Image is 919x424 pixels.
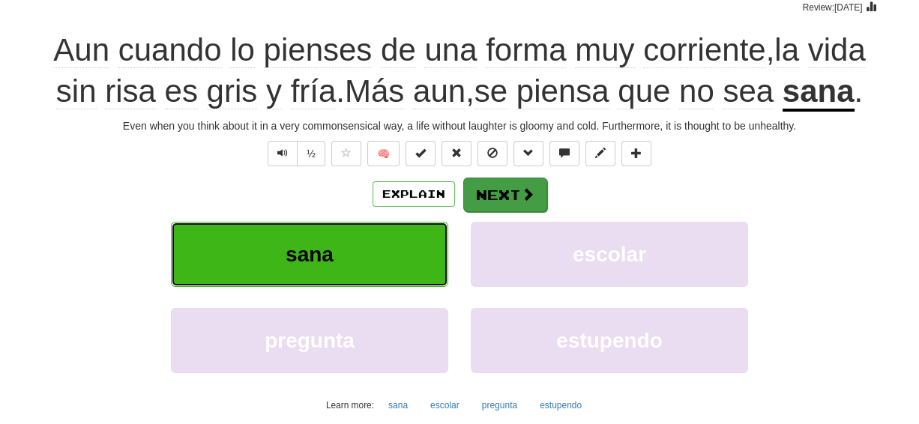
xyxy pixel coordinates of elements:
button: Favorite sentence (alt+f) [331,141,361,166]
span: pienses [264,32,373,68]
div: Even when you think about it in a very commonsensical way, a life without laughter is gloomy and ... [32,118,887,133]
div: Text-to-speech controls [265,141,325,166]
small: Learn more: [326,400,374,411]
span: una [424,32,477,68]
span: sea [723,73,774,109]
small: Review: [DATE] [803,2,863,13]
span: que [618,73,670,109]
span: Más [345,73,404,109]
span: escolar [573,243,646,266]
button: Explain [373,181,455,207]
span: no [679,73,714,109]
button: Discuss sentence (alt+u) [549,141,579,166]
span: fría [291,73,337,109]
span: sin [56,73,97,109]
button: sana [380,394,416,417]
span: aun [413,73,465,109]
button: pregunta [474,394,525,417]
button: Edit sentence (alt+d) [585,141,615,166]
span: . [855,73,864,109]
button: 🧠 [367,141,400,166]
span: muy [575,32,634,68]
span: , . , [53,32,865,109]
span: se [474,73,507,109]
button: Grammar (alt+g) [513,141,543,166]
button: escolar [422,394,468,417]
button: estupendo [471,308,748,373]
u: sana [783,73,855,112]
button: sana [171,222,448,287]
span: Aun [53,32,109,68]
span: y [266,73,282,109]
button: Reset to 0% Mastered (alt+r) [442,141,471,166]
button: ½ [297,141,325,166]
span: cuando [118,32,222,68]
span: estupendo [556,329,663,352]
span: la [774,32,799,68]
button: Set this sentence to 100% Mastered (alt+m) [406,141,436,166]
button: Ignore sentence (alt+i) [477,141,507,166]
button: Play sentence audio (ctl+space) [268,141,298,166]
button: Next [463,178,547,212]
span: risa [105,73,156,109]
button: Add to collection (alt+a) [621,141,651,166]
span: de [381,32,416,68]
span: sana [286,243,334,266]
button: pregunta [171,308,448,373]
span: es [165,73,198,109]
span: gris [207,73,258,109]
span: lo [230,32,255,68]
span: corriente [643,32,765,68]
button: escolar [471,222,748,287]
span: piensa [516,73,609,109]
span: vida [808,32,866,68]
span: pregunta [265,329,355,352]
button: estupendo [531,394,590,417]
span: forma [486,32,566,68]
